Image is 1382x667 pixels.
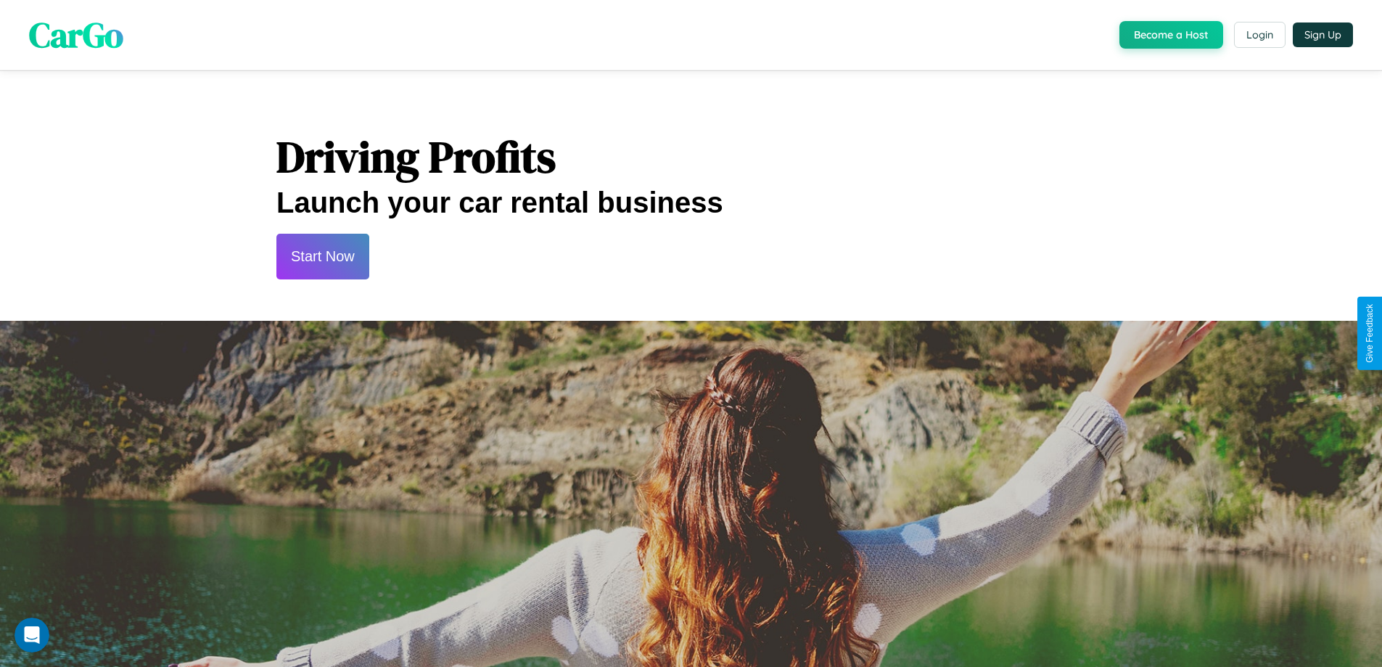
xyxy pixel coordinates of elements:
button: Become a Host [1119,21,1223,49]
button: Start Now [276,234,369,279]
h2: Launch your car rental business [276,187,1106,219]
iframe: Intercom live chat [15,618,49,652]
span: CarGo [29,11,123,59]
div: Give Feedback [1365,304,1375,363]
button: Login [1234,22,1286,48]
h1: Driving Profits [276,127,1106,187]
button: Sign Up [1293,22,1353,47]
